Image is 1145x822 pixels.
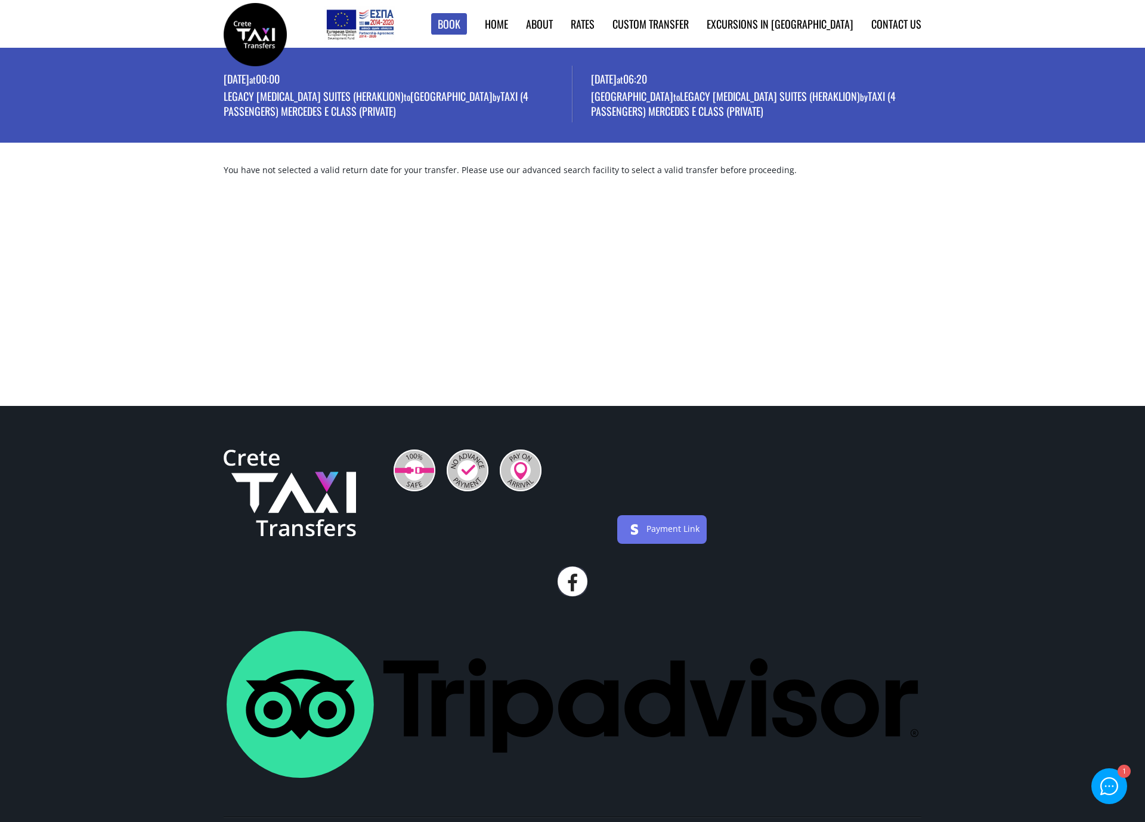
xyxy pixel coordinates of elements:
small: by [860,90,868,103]
img: stripe [625,520,644,539]
img: TripAdvisor [227,631,918,778]
p: [DATE] 06:20 [591,72,921,89]
small: at [249,73,256,86]
img: e-bannersEUERDF180X90.jpg [324,6,395,42]
img: Pay On Arrival [500,450,541,491]
div: You have not selected a valid return date for your transfer. Please use our advanced search facil... [215,164,930,194]
a: Custom Transfer [612,16,689,32]
a: About [526,16,553,32]
small: to [404,90,410,103]
a: Excursions in [GEOGRAPHIC_DATA] [707,16,853,32]
a: Payment Link [646,523,700,534]
img: Crete Taxi Transfers [224,450,356,537]
small: by [493,90,500,103]
a: Home [485,16,508,32]
p: Legacy [MEDICAL_DATA] Suites (Heraklion) [GEOGRAPHIC_DATA] Taxi (4 passengers) Mercedes E Class (... [224,89,572,121]
div: 1 [1117,766,1129,778]
small: to [673,90,680,103]
p: [GEOGRAPHIC_DATA] Legacy [MEDICAL_DATA] Suites (Heraklion) Taxi (4 passengers) Mercedes E Class (... [591,89,921,121]
small: at [617,73,623,86]
img: 100% Safe [394,450,435,491]
a: Book [431,13,467,35]
a: Contact us [871,16,921,32]
a: Crete Taxi Transfers | Booking page | Crete Taxi Transfers [224,27,287,39]
img: No Advance Payment [447,450,488,491]
a: Rates [571,16,595,32]
a: facebook [558,567,587,596]
img: Crete Taxi Transfers | Booking page | Crete Taxi Transfers [224,3,287,66]
p: [DATE] 00:00 [224,72,572,89]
